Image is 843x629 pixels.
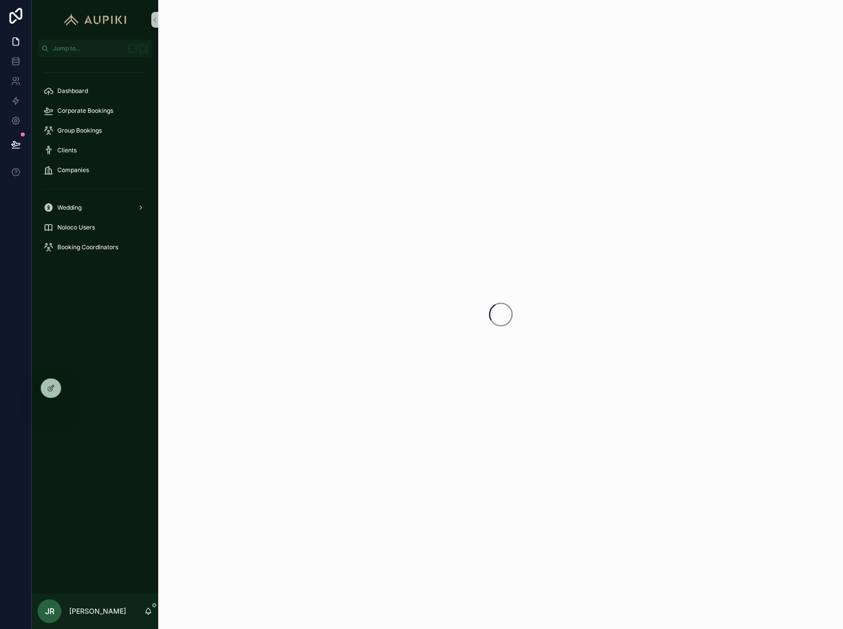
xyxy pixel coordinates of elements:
span: Clients [57,146,77,154]
span: K [139,45,147,52]
span: JR [45,605,54,617]
span: Group Bookings [57,127,102,135]
button: Jump to...K [38,40,152,57]
span: Wedding [57,204,82,212]
span: Booking Coordinators [57,243,118,251]
a: Companies [38,161,152,179]
p: [PERSON_NAME] [69,606,126,616]
a: Group Bookings [38,122,152,139]
a: Booking Coordinators [38,238,152,256]
a: Noloco Users [38,219,152,236]
span: Jump to... [53,45,124,52]
span: Noloco Users [57,224,95,231]
span: Corporate Bookings [57,107,113,115]
a: Wedding [38,199,152,217]
a: Corporate Bookings [38,102,152,120]
a: Clients [38,141,152,159]
a: Dashboard [38,82,152,100]
span: Companies [57,166,89,174]
span: Dashboard [57,87,88,95]
div: scrollable content [32,57,158,269]
img: App logo [59,12,131,28]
